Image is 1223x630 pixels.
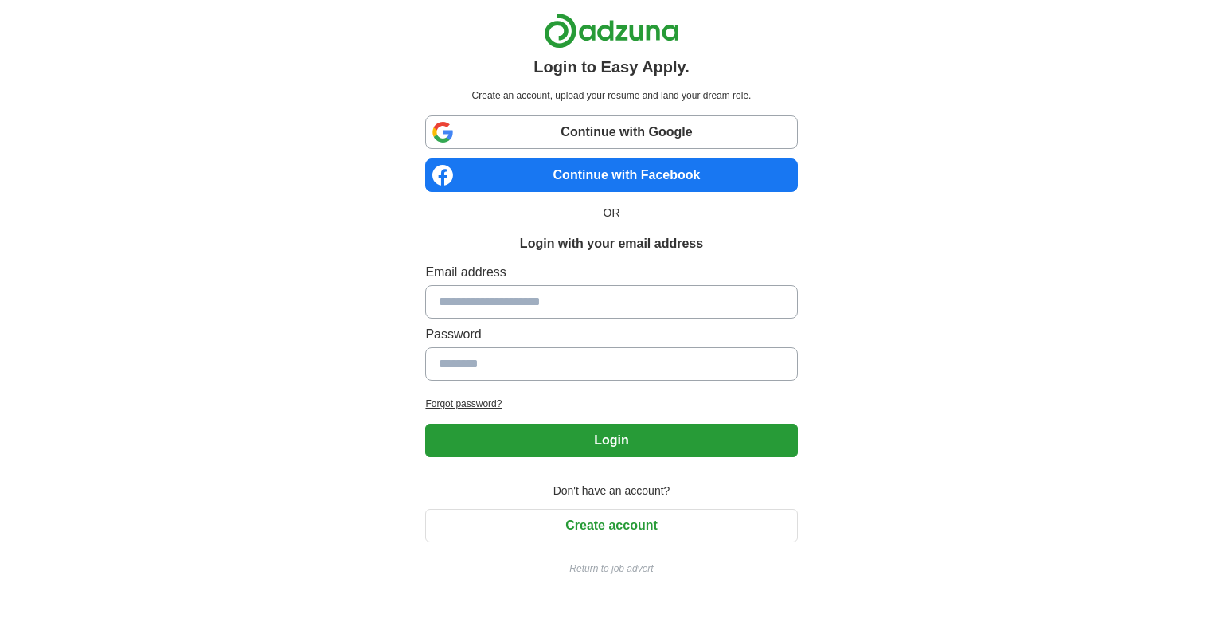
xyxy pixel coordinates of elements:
img: Adzuna logo [544,13,679,49]
a: Continue with Google [425,115,797,149]
a: Create account [425,518,797,532]
h1: Login with your email address [520,234,703,253]
h1: Login to Easy Apply. [533,55,690,79]
span: Don't have an account? [544,483,680,499]
a: Forgot password? [425,397,797,411]
a: Return to job advert [425,562,797,576]
label: Password [425,325,797,344]
span: OR [594,205,630,221]
button: Login [425,424,797,457]
p: Create an account, upload your resume and land your dream role. [428,88,794,103]
button: Create account [425,509,797,542]
label: Email address [425,263,797,282]
a: Continue with Facebook [425,158,797,192]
